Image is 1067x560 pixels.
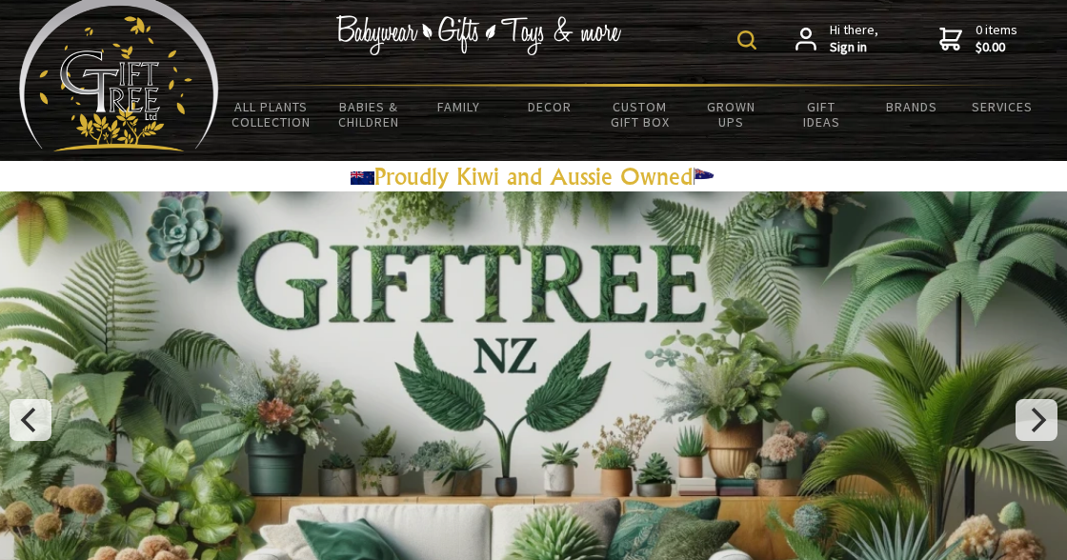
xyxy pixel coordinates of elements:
a: Brands [867,87,957,127]
a: Custom Gift Box [594,87,685,142]
a: Decor [504,87,594,127]
a: Gift Ideas [776,87,867,142]
a: 0 items$0.00 [939,22,1017,55]
strong: $0.00 [976,39,1017,56]
a: Proudly Kiwi and Aussie Owned [351,162,716,190]
a: Babies & Children [323,87,413,142]
a: All Plants Collection [219,87,323,142]
img: Babywear - Gifts - Toys & more [335,15,621,55]
a: Hi there,Sign in [795,22,878,55]
a: Services [957,87,1048,127]
a: Family [413,87,504,127]
span: 0 items [976,21,1017,55]
img: product search [737,30,756,50]
span: Hi there, [830,22,878,55]
button: Next [1016,399,1057,441]
a: Grown Ups [686,87,776,142]
strong: Sign in [830,39,878,56]
button: Previous [10,399,51,441]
